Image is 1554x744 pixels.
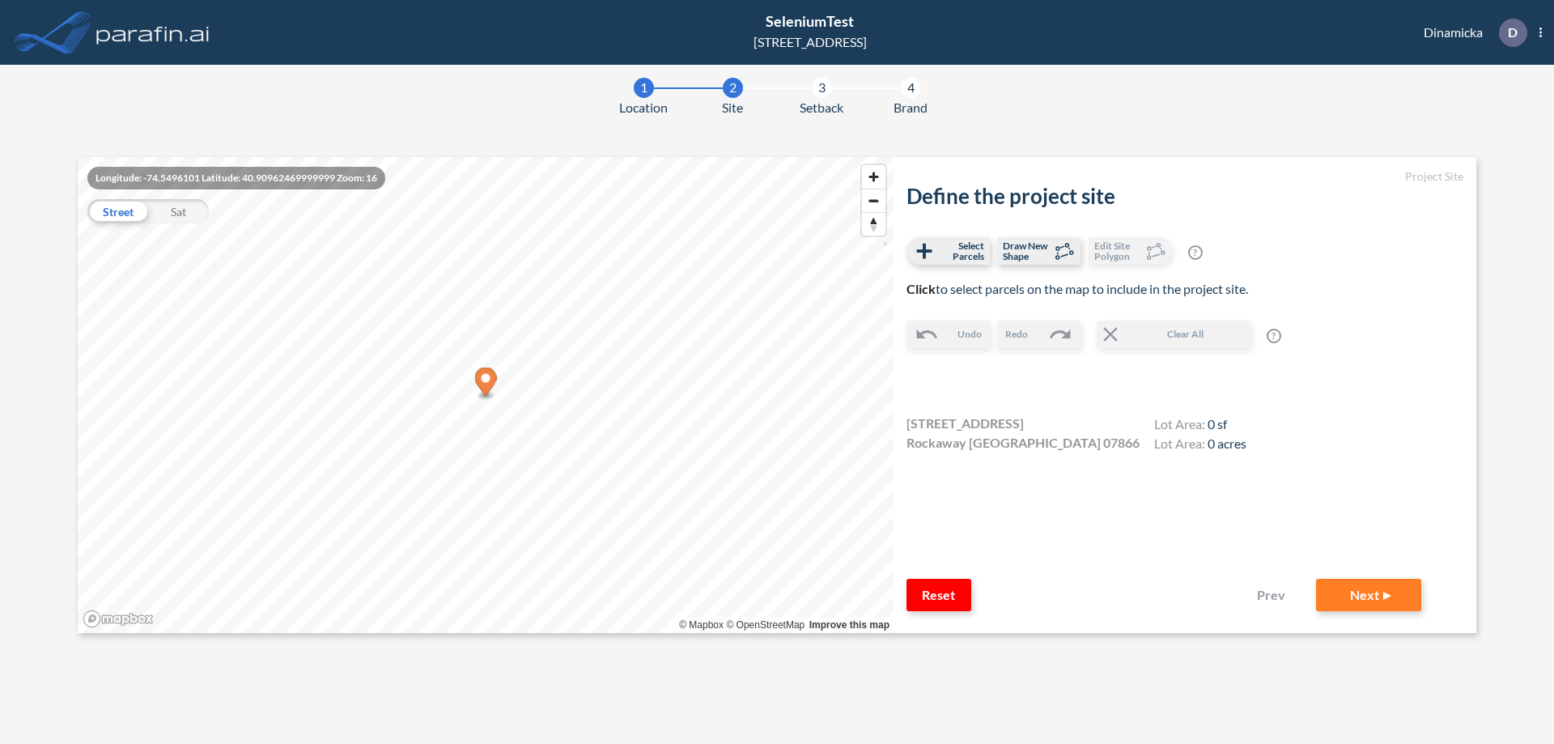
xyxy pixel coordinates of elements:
span: Reset bearing to north [862,213,885,236]
button: Reset bearing to north [862,212,885,236]
b: Click [906,281,936,296]
span: Brand [894,98,928,117]
div: 2 [723,78,743,98]
div: Map marker [475,368,497,401]
div: Street [87,199,148,223]
span: SeleniumTest [766,12,854,30]
span: ? [1267,329,1281,343]
button: Zoom out [862,189,885,212]
div: 3 [812,78,832,98]
div: Sat [148,199,209,223]
img: logo [93,16,213,49]
h4: Lot Area: [1154,436,1246,455]
button: Prev [1235,579,1300,611]
h4: Lot Area: [1154,416,1246,436]
span: [STREET_ADDRESS] [906,414,1024,433]
canvas: Map [78,157,894,633]
div: [STREET_ADDRESS] [754,32,867,52]
span: Setback [800,98,843,117]
button: Reset [906,579,971,611]
span: Select Parcels [936,240,984,261]
a: OpenStreetMap [726,619,805,631]
button: Clear All [1097,321,1250,348]
span: ? [1188,245,1203,260]
p: D [1508,25,1518,40]
a: Mapbox homepage [83,610,154,628]
button: Undo [906,321,990,348]
button: Next [1316,579,1421,611]
span: Edit Site Polygon [1094,240,1142,261]
span: Redo [1005,327,1028,342]
span: Clear All [1123,327,1249,342]
span: 0 acres [1208,436,1246,451]
h2: Define the project site [906,184,1463,209]
button: Zoom in [862,165,885,189]
div: 4 [901,78,921,98]
a: Mapbox [679,619,724,631]
div: Longitude: -74.5496101 Latitude: 40.90962469999999 Zoom: 16 [87,167,385,189]
div: 1 [634,78,654,98]
div: Dinamicka [1399,19,1542,47]
span: Location [619,98,668,117]
span: Draw New Shape [1003,240,1051,261]
span: Rockaway [GEOGRAPHIC_DATA] 07866 [906,433,1140,453]
button: Redo [997,321,1081,348]
span: Site [722,98,743,117]
a: Improve this map [809,619,890,631]
h5: Project Site [906,170,1463,184]
span: 0 sf [1208,416,1227,432]
span: Undo [957,327,982,342]
span: to select parcels on the map to include in the project site. [906,281,1248,296]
